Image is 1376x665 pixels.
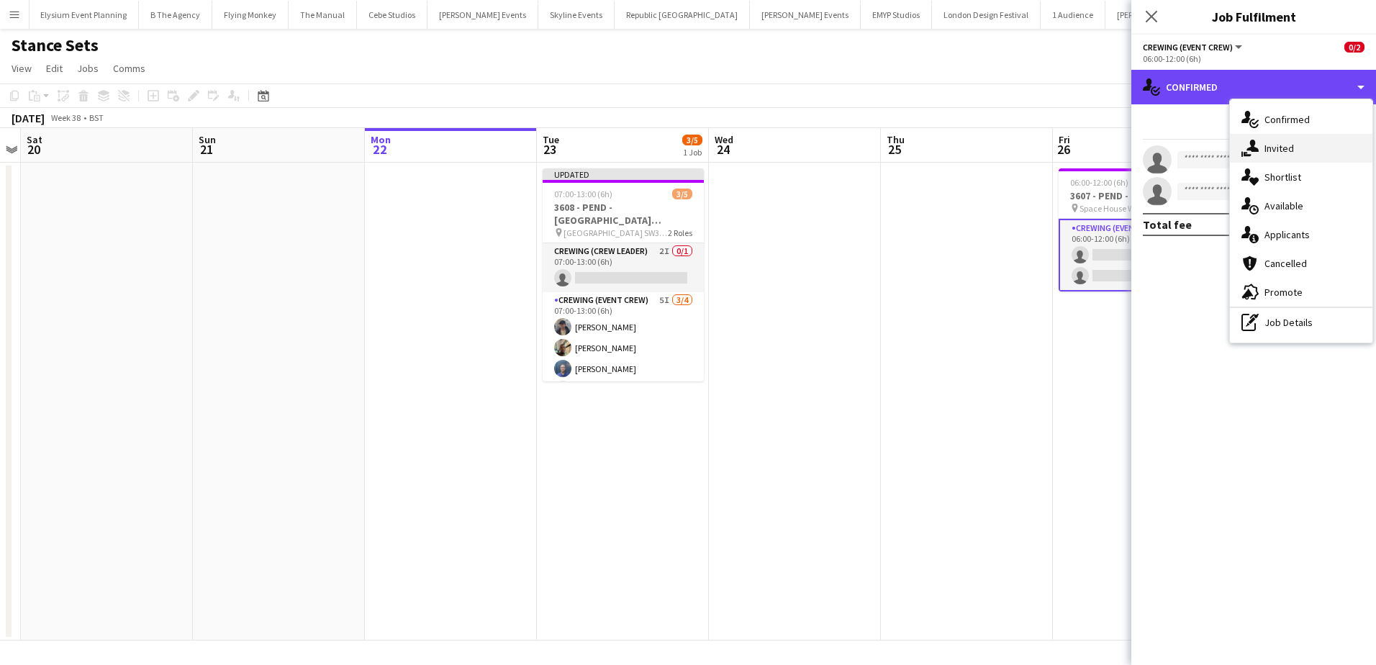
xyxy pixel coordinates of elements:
span: 25 [884,141,905,158]
button: [PERSON_NAME] [1105,1,1190,29]
span: Tue [543,133,559,146]
span: Invited [1264,142,1294,155]
span: Week 38 [47,112,83,123]
span: 26 [1056,141,1070,158]
span: 2 Roles [668,227,692,238]
h3: 3607 - PEND - Space House [1059,189,1220,202]
span: 21 [196,141,216,158]
a: Comms [107,59,151,78]
div: 1 Job [683,147,702,158]
span: Promote [1264,286,1303,299]
button: [PERSON_NAME] Events [427,1,538,29]
a: View [6,59,37,78]
span: Crewing (Event Crew) [1143,42,1233,53]
button: B The Agency [139,1,212,29]
span: Available [1264,199,1303,212]
app-job-card: Updated07:00-13:00 (6h)3/53608 - PEND - [GEOGRAPHIC_DATA][STREET_ADDRESS] [GEOGRAPHIC_DATA] SW3 4... [543,168,704,381]
span: Cancelled [1264,257,1307,270]
span: Comms [113,62,145,75]
app-card-role: Crewing (Event Crew)5I3/407:00-13:00 (6h)[PERSON_NAME][PERSON_NAME][PERSON_NAME] [543,292,704,404]
div: 06:00-12:00 (6h) [1143,53,1364,64]
span: [GEOGRAPHIC_DATA] SW3 4LY [563,227,668,238]
span: Space House WC2B 4AN [1079,203,1165,214]
button: Republic [GEOGRAPHIC_DATA] [615,1,750,29]
app-card-role: Crewing (Event Crew)0/206:00-12:00 (6h) [1059,219,1220,291]
span: 0/2 [1344,42,1364,53]
button: 1 Audience [1041,1,1105,29]
button: Skyline Events [538,1,615,29]
span: 3/5 [672,189,692,199]
app-card-role: Crewing (Crew Leader)2I0/107:00-13:00 (6h) [543,243,704,292]
span: Sun [199,133,216,146]
div: [DATE] [12,111,45,125]
span: 07:00-13:00 (6h) [554,189,612,199]
span: Edit [46,62,63,75]
span: Applicants [1264,228,1310,241]
app-job-card: 06:00-12:00 (6h)0/23607 - PEND - Space House Space House WC2B 4AN1 RoleCrewing (Event Crew)0/206:... [1059,168,1220,291]
span: Mon [371,133,391,146]
span: Thu [887,133,905,146]
div: Updated [543,168,704,180]
div: Total fee [1143,217,1192,232]
button: [PERSON_NAME] Events [750,1,861,29]
span: 3/5 [682,135,702,145]
span: Fri [1059,133,1070,146]
h1: Stance Sets [12,35,99,56]
div: BST [89,112,104,123]
button: EMYP Studios [861,1,932,29]
span: 24 [712,141,733,158]
a: Edit [40,59,68,78]
span: Jobs [77,62,99,75]
h3: Job Fulfilment [1131,7,1376,26]
span: Wed [715,133,733,146]
span: 23 [540,141,559,158]
span: 20 [24,141,42,158]
button: Crewing (Event Crew) [1143,42,1244,53]
span: View [12,62,32,75]
span: 06:00-12:00 (6h) [1070,177,1128,188]
span: Confirmed [1264,113,1310,126]
span: Shortlist [1264,171,1301,184]
span: 22 [368,141,391,158]
button: London Design Festival [932,1,1041,29]
button: The Manual [289,1,357,29]
button: Flying Monkey [212,1,289,29]
a: Jobs [71,59,104,78]
span: Sat [27,133,42,146]
div: Job Details [1230,308,1372,337]
div: Confirmed [1131,70,1376,104]
h3: 3608 - PEND - [GEOGRAPHIC_DATA][STREET_ADDRESS] [543,201,704,227]
button: Elysium Event Planning [29,1,139,29]
button: Cebe Studios [357,1,427,29]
